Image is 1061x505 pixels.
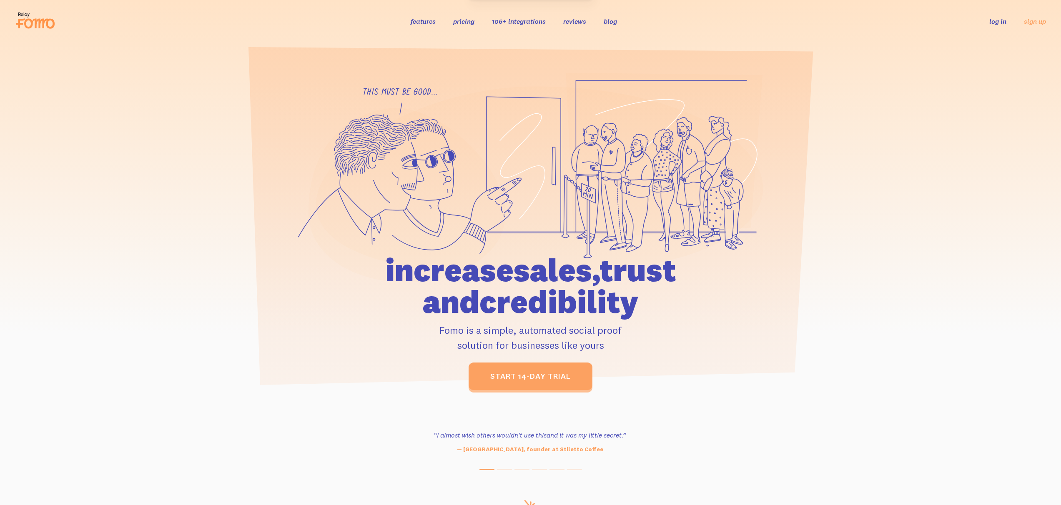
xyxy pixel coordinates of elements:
a: features [411,17,436,25]
a: pricing [453,17,474,25]
a: reviews [563,17,586,25]
h3: “I almost wish others wouldn't use this and it was my little secret.” [416,430,644,440]
p: — [GEOGRAPHIC_DATA], founder at Stiletto Coffee [416,445,644,454]
a: start 14-day trial [469,362,592,390]
a: log in [989,17,1006,25]
a: 106+ integrations [492,17,546,25]
p: Fomo is a simple, automated social proof solution for businesses like yours [338,322,724,352]
a: sign up [1024,17,1046,26]
a: blog [604,17,617,25]
h1: increase sales, trust and credibility [338,254,724,317]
